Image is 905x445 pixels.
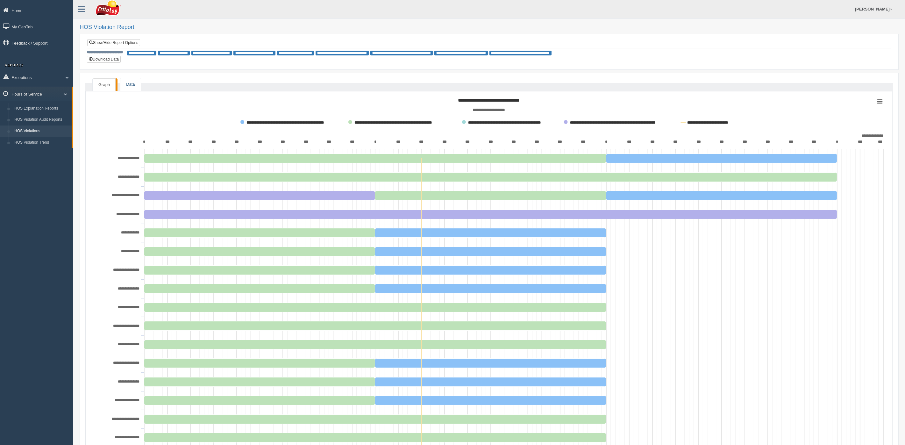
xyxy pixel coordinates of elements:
[93,78,116,91] a: Graph
[87,39,140,46] a: Show/Hide Report Options
[11,137,72,148] a: HOS Violation Trend
[120,78,140,91] a: Data
[11,103,72,114] a: HOS Explanation Reports
[80,24,899,31] h2: HOS Violation Report
[11,114,72,126] a: HOS Violation Audit Reports
[87,56,121,63] button: Download Data
[11,126,72,137] a: HOS Violations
